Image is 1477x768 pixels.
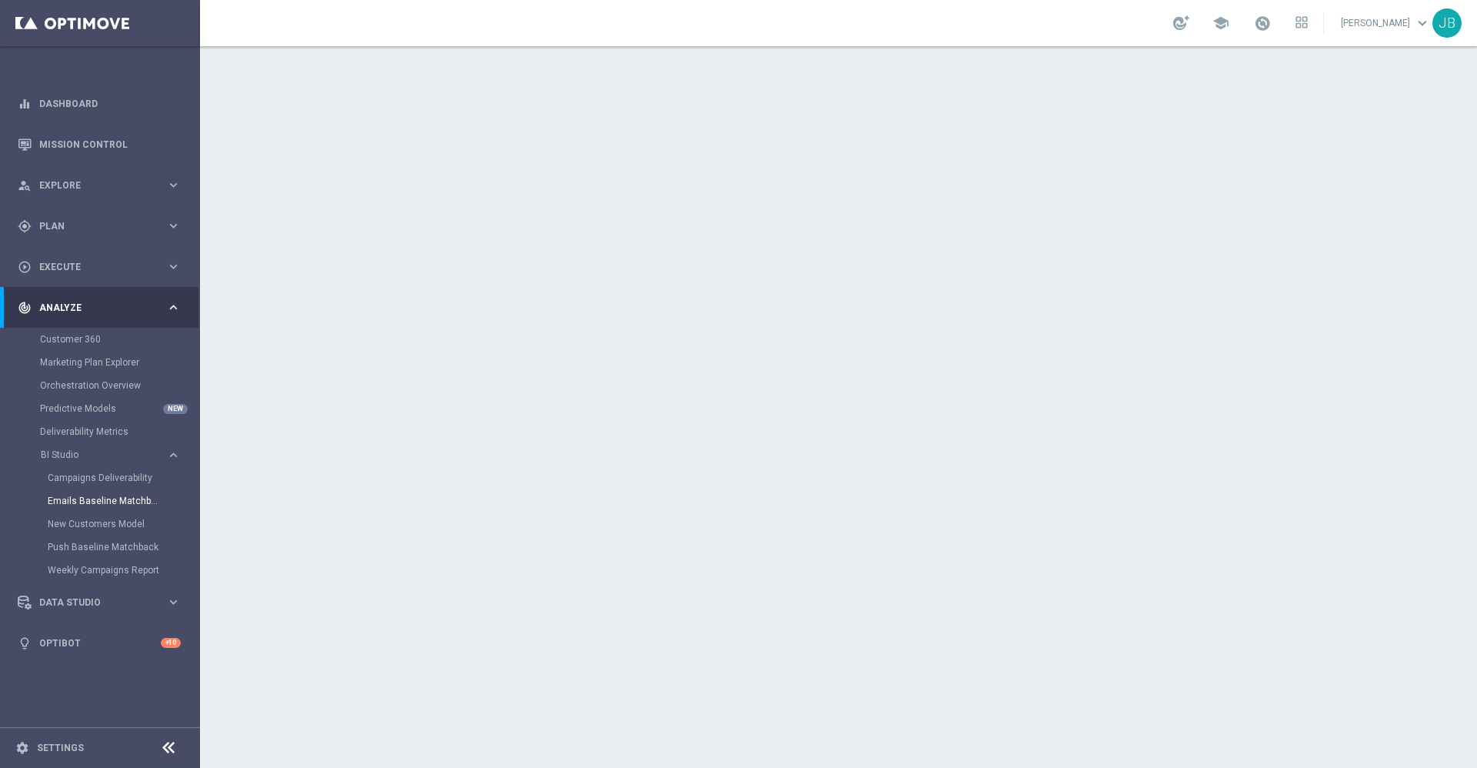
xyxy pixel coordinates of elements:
[37,743,84,753] a: Settings
[18,179,32,192] i: person_search
[1339,12,1432,35] a: [PERSON_NAME]keyboard_arrow_down
[163,404,188,414] div: NEW
[18,301,32,315] i: track_changes
[166,259,181,274] i: keyboard_arrow_right
[48,564,160,576] a: Weekly Campaigns Report
[18,636,32,650] i: lightbulb
[40,449,182,461] button: BI Studio keyboard_arrow_right
[15,741,29,755] i: settings
[18,219,32,233] i: gps_fixed
[166,448,181,462] i: keyboard_arrow_right
[48,559,198,582] div: Weekly Campaigns Report
[40,351,198,374] div: Marketing Plan Explorer
[18,260,166,274] div: Execute
[1432,8,1462,38] div: JB
[41,450,166,459] div: BI Studio
[41,450,151,459] span: BI Studio
[17,637,182,649] button: lightbulb Optibot +10
[166,595,181,609] i: keyboard_arrow_right
[161,638,181,648] div: +10
[1414,15,1431,32] span: keyboard_arrow_down
[48,518,160,530] a: New Customers Model
[166,219,181,233] i: keyboard_arrow_right
[48,513,198,536] div: New Customers Model
[40,397,198,420] div: Predictive Models
[39,303,166,312] span: Analyze
[48,472,160,484] a: Campaigns Deliverability
[166,178,181,192] i: keyboard_arrow_right
[18,596,166,609] div: Data Studio
[39,598,166,607] span: Data Studio
[39,262,166,272] span: Execute
[17,220,182,232] button: gps_fixed Plan keyboard_arrow_right
[40,328,198,351] div: Customer 360
[39,623,161,663] a: Optibot
[17,98,182,110] button: equalizer Dashboard
[48,495,160,507] a: Emails Baseline Matchback
[18,97,32,111] i: equalizer
[40,420,198,443] div: Deliverability Metrics
[39,83,181,124] a: Dashboard
[40,374,198,397] div: Orchestration Overview
[17,179,182,192] button: person_search Explore keyboard_arrow_right
[40,379,160,392] a: Orchestration Overview
[18,83,181,124] div: Dashboard
[18,179,166,192] div: Explore
[17,139,182,151] button: Mission Control
[39,222,166,231] span: Plan
[40,333,160,346] a: Customer 360
[40,402,160,415] a: Predictive Models
[1212,15,1229,32] span: school
[166,300,181,315] i: keyboard_arrow_right
[17,261,182,273] button: play_circle_outline Execute keyboard_arrow_right
[39,181,166,190] span: Explore
[17,596,182,609] button: Data Studio keyboard_arrow_right
[48,536,198,559] div: Push Baseline Matchback
[18,623,181,663] div: Optibot
[18,260,32,274] i: play_circle_outline
[18,301,166,315] div: Analyze
[40,356,160,369] a: Marketing Plan Explorer
[39,124,181,165] a: Mission Control
[18,124,181,165] div: Mission Control
[40,426,160,438] a: Deliverability Metrics
[48,466,198,489] div: Campaigns Deliverability
[17,302,182,314] button: track_changes Analyze keyboard_arrow_right
[40,443,198,582] div: BI Studio
[48,541,160,553] a: Push Baseline Matchback
[18,219,166,233] div: Plan
[48,489,198,513] div: Emails Baseline Matchback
